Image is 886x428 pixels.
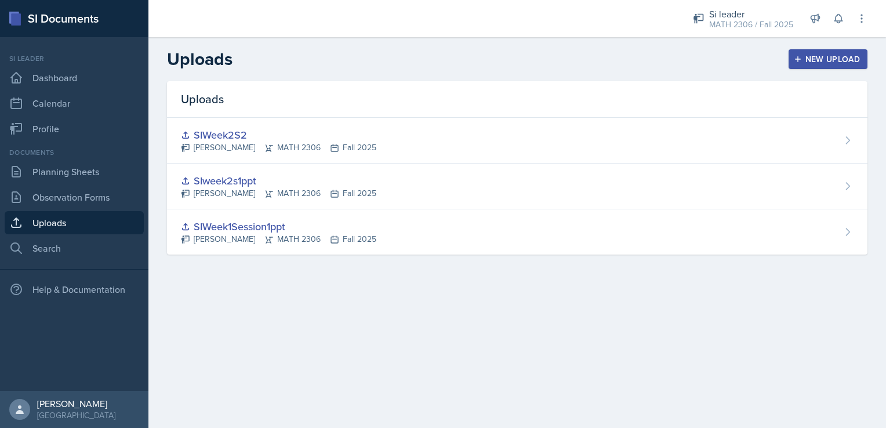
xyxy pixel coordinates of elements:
[5,92,144,115] a: Calendar
[5,278,144,301] div: Help & Documentation
[5,66,144,89] a: Dashboard
[796,55,860,64] div: New Upload
[181,173,376,188] div: SIweek2s1ppt
[167,164,867,209] a: SIweek2s1ppt [PERSON_NAME]MATH 2306Fall 2025
[789,49,868,69] button: New Upload
[709,7,793,21] div: Si leader
[5,211,144,234] a: Uploads
[5,147,144,158] div: Documents
[709,19,793,31] div: MATH 2306 / Fall 2025
[5,186,144,209] a: Observation Forms
[5,53,144,64] div: Si leader
[5,117,144,140] a: Profile
[5,237,144,260] a: Search
[167,118,867,164] a: SIWeek2S2 [PERSON_NAME]MATH 2306Fall 2025
[167,49,233,70] h2: Uploads
[181,127,376,143] div: SIWeek2S2
[181,219,376,234] div: SIWeek1Session1ppt
[5,160,144,183] a: Planning Sheets
[181,233,376,245] div: [PERSON_NAME] MATH 2306 Fall 2025
[37,409,115,421] div: [GEOGRAPHIC_DATA]
[167,81,867,118] div: Uploads
[37,398,115,409] div: [PERSON_NAME]
[181,187,376,200] div: [PERSON_NAME] MATH 2306 Fall 2025
[181,142,376,154] div: [PERSON_NAME] MATH 2306 Fall 2025
[167,209,867,255] a: SIWeek1Session1ppt [PERSON_NAME]MATH 2306Fall 2025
